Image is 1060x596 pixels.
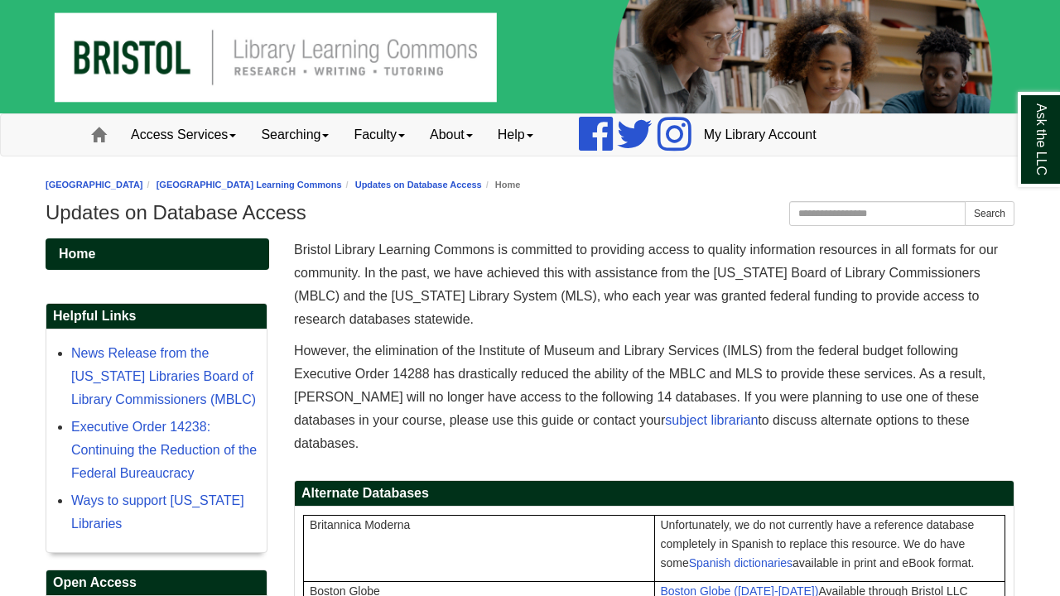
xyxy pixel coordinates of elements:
a: Faculty [341,114,417,156]
li: Home [482,177,521,193]
span: Home [59,247,95,261]
span: However, the elimination of the Institute of Museum and Library Services (IMLS) from the federal ... [294,344,985,450]
span: Bristol Library Learning Commons is committed to providing access to quality information resource... [294,243,998,326]
a: Searching [248,114,341,156]
nav: breadcrumb [46,177,1014,193]
span: Unfortunately, we do not currently have a reference database completely in Spanish to replace thi... [661,518,975,570]
a: Help [485,114,546,156]
a: [GEOGRAPHIC_DATA] [46,180,143,190]
h1: Updates on Database Access [46,201,1014,224]
h2: Helpful Links [46,304,267,329]
a: subject librarian [665,413,758,427]
a: Home [46,238,269,270]
a: Spanish dictionaries [689,556,793,570]
a: News Release from the [US_STATE] Libraries Board of Library Commissioners (MBLC) [71,346,256,406]
h2: Alternate Databases [295,481,1014,507]
span: Britannica Moderna [310,518,410,531]
a: Executive Order 14238: Continuing the Reduction of the Federal Bureaucracy [71,420,257,480]
a: About [417,114,485,156]
a: My Library Account [691,114,829,156]
button: Search [965,201,1014,226]
a: Updates on Database Access [355,180,482,190]
a: Ways to support [US_STATE] Libraries [71,493,244,531]
h2: Open Access [46,570,267,596]
a: Access Services [118,114,248,156]
a: [GEOGRAPHIC_DATA] Learning Commons [157,180,342,190]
